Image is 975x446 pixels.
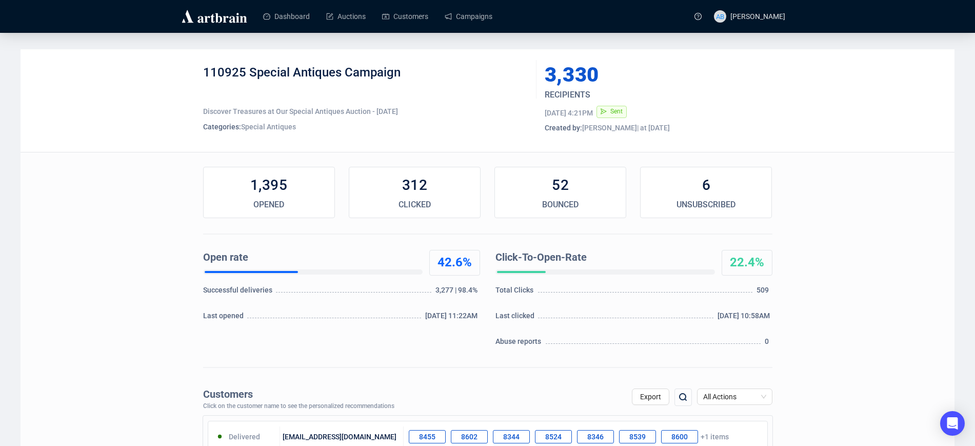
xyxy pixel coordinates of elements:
[640,393,661,401] span: Export
[495,285,536,300] div: Total Clicks
[204,175,334,196] div: 1,395
[632,389,669,405] button: Export
[263,3,310,30] a: Dashboard
[535,430,572,443] div: 8524
[180,8,249,25] img: logo
[677,391,689,403] img: search.png
[545,108,593,118] div: [DATE] 4:21PM
[577,430,614,443] div: 8346
[545,123,772,133] div: [PERSON_NAME] | at [DATE]
[430,255,480,271] div: 42.6%
[495,336,544,352] div: Abuse reports
[495,199,626,211] div: BOUNCED
[715,11,724,22] span: AB
[601,108,607,114] span: send
[349,199,480,211] div: CLICKED
[493,430,530,443] div: 8344
[619,430,656,443] div: 8539
[203,389,394,400] div: Customers
[203,403,394,410] div: Click on the customer name to see the personalized recommendations
[722,255,772,271] div: 22.4%
[203,250,419,265] div: Open rate
[495,250,711,265] div: Click-To-Open-Rate
[495,311,537,326] div: Last clicked
[203,106,529,117] div: Discover Treasures at Our Special Antiques Auction - [DATE]
[349,175,480,196] div: 312
[641,175,771,196] div: 6
[661,430,698,443] div: 8600
[445,3,492,30] a: Campaigns
[326,3,366,30] a: Auctions
[425,311,480,326] div: [DATE] 11:22AM
[641,199,771,211] div: UNSUBSCRIBED
[703,389,766,404] span: All Actions
[409,430,446,443] div: 8455
[757,285,772,300] div: 509
[435,285,480,300] div: 3,277 | 98.4%
[203,122,529,132] div: Special Antiques
[730,12,785,21] span: [PERSON_NAME]
[204,199,334,211] div: OPENED
[451,430,488,443] div: 8602
[718,311,772,326] div: [DATE] 10:58AM
[203,123,241,131] span: Categories:
[203,65,529,95] div: 110925 Special Antiques Campaign
[203,285,274,300] div: Successful deliveries
[545,124,582,132] span: Created by:
[203,311,246,326] div: Last opened
[610,108,623,115] span: Sent
[765,336,772,352] div: 0
[694,13,702,20] span: question-circle
[495,175,626,196] div: 52
[940,411,965,436] div: Open Intercom Messenger
[545,65,724,85] div: 3,330
[545,89,733,101] div: RECIPIENTS
[382,3,428,30] a: Customers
